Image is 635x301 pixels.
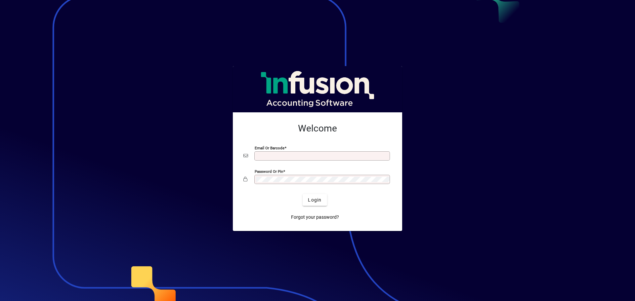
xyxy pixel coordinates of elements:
[288,211,342,223] a: Forgot your password?
[255,169,283,174] mat-label: Password or Pin
[243,123,392,134] h2: Welcome
[303,194,327,206] button: Login
[291,214,339,221] span: Forgot your password?
[255,146,284,150] mat-label: Email or Barcode
[308,197,321,204] span: Login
